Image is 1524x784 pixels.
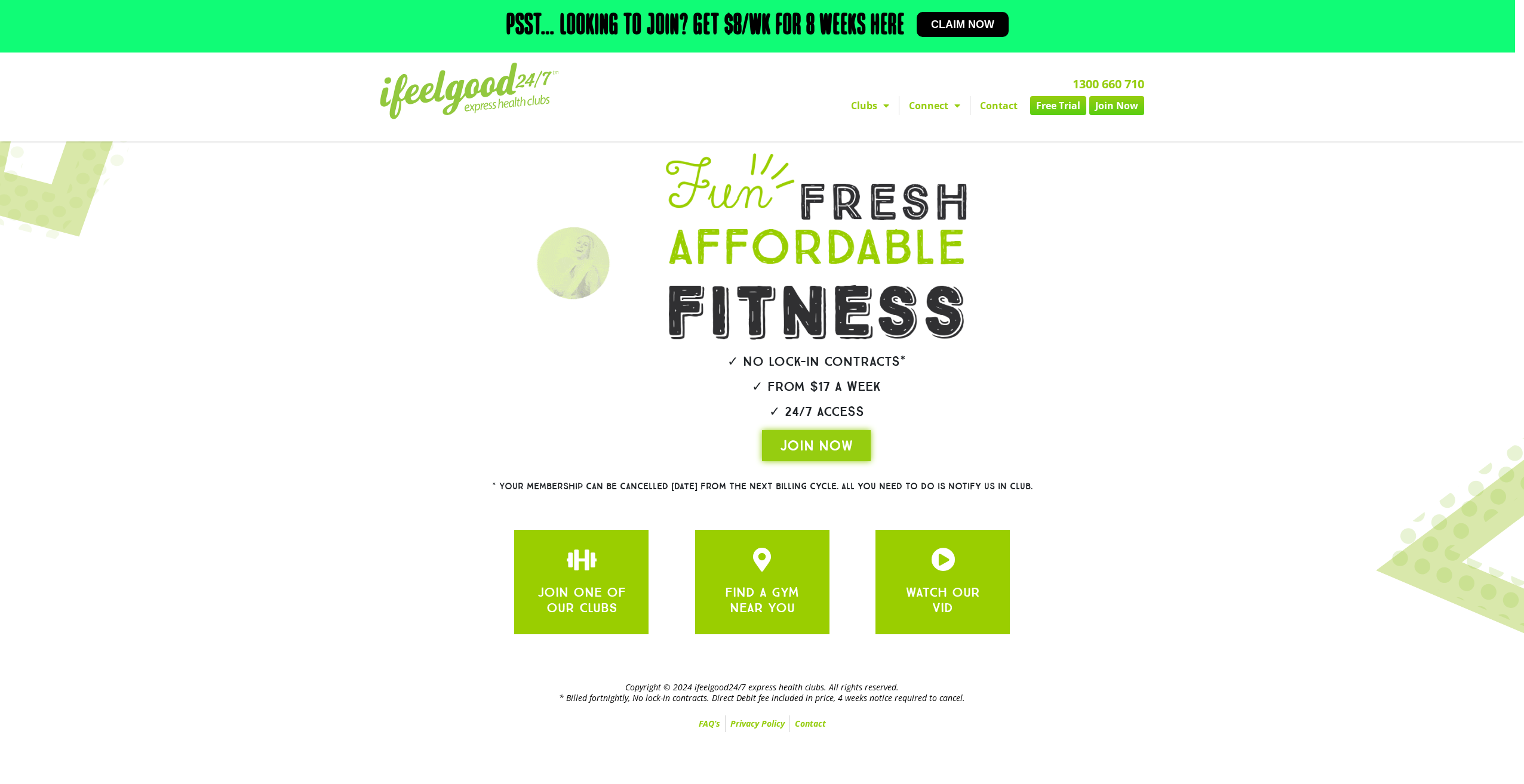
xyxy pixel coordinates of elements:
[899,96,970,115] a: Connect
[506,12,905,41] h2: Psst… Looking to join? Get $8/wk for 8 weeks here
[725,584,799,616] a: FIND A GYM NEAR YOU
[841,96,899,115] a: Clubs
[652,96,1144,115] nav: Menu
[380,682,1144,703] h2: Copyright © 2024 ifeelgood24/7 express health clubs. All rights reserved. * Billed fortnightly, N...
[917,12,1009,37] a: Claim now
[762,430,871,461] a: JOIN NOW
[570,548,594,572] a: JOIN ONE OF OUR CLUBS
[632,355,1001,368] h2: ✓ No lock-in contracts*
[1073,76,1144,92] a: 1300 660 710
[931,548,955,572] a: JOIN ONE OF OUR CLUBS
[537,584,626,616] a: JOIN ONE OF OUR CLUBS
[380,715,1144,732] nav: Menu
[790,715,831,732] a: Contact
[1089,96,1144,115] a: Join Now
[632,405,1001,418] h2: ✓ 24/7 Access
[780,436,853,455] span: JOIN NOW
[632,380,1001,393] h2: ✓ From $17 a week
[726,715,789,732] a: Privacy Policy
[1030,96,1086,115] a: Free Trial
[448,482,1076,491] h2: * Your membership can be cancelled [DATE] from the next billing cycle. All you need to do is noti...
[694,715,725,732] a: FAQ’s
[750,548,774,572] a: JOIN ONE OF OUR CLUBS
[931,19,994,30] span: Claim now
[906,584,980,616] a: WATCH OUR VID
[970,96,1027,115] a: Contact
